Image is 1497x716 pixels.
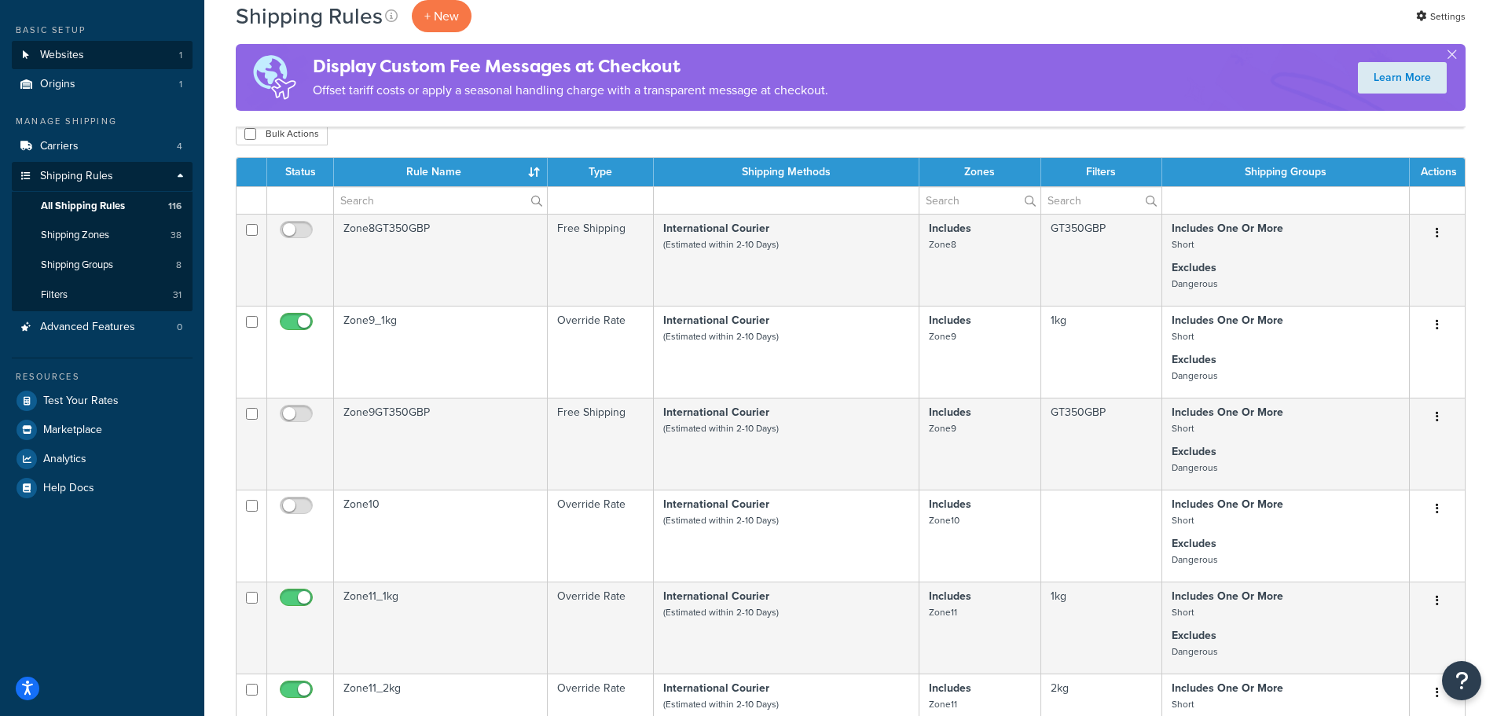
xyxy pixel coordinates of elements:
span: Marketplace [43,424,102,437]
small: (Estimated within 2-10 Days) [663,513,779,527]
td: Override Rate [548,306,654,398]
td: Free Shipping [548,398,654,490]
li: Shipping Groups [12,251,193,280]
strong: Includes One Or More [1172,312,1283,329]
input: Search [919,187,1040,214]
small: Dangerous [1172,277,1218,291]
td: Free Shipping [548,214,654,306]
a: Websites 1 [12,41,193,70]
span: Analytics [43,453,86,466]
a: Advanced Features 0 [12,313,193,342]
span: Advanced Features [40,321,135,334]
li: Carriers [12,132,193,161]
small: (Estimated within 2-10 Days) [663,329,779,343]
td: 1kg [1041,306,1162,398]
a: Settings [1416,6,1466,28]
td: Zone9_1kg [334,306,548,398]
td: GT350GBP [1041,214,1162,306]
span: Shipping Zones [41,229,109,242]
h4: Display Custom Fee Messages at Checkout [313,53,828,79]
strong: Excludes [1172,443,1216,460]
span: All Shipping Rules [41,200,125,213]
strong: Excludes [1172,259,1216,276]
span: 38 [171,229,182,242]
strong: Includes [929,220,971,237]
small: Zone9 [929,329,956,343]
strong: Includes One Or More [1172,220,1283,237]
strong: Includes One Or More [1172,588,1283,604]
th: Shipping Methods [654,158,919,186]
small: (Estimated within 2-10 Days) [663,697,779,711]
li: Filters [12,281,193,310]
th: Type [548,158,654,186]
strong: Includes [929,680,971,696]
span: Shipping Rules [40,170,113,183]
small: Dangerous [1172,553,1218,567]
th: Status [267,158,334,186]
img: duties-banner-06bc72dcb5fe05cb3f9472aba00be2ae8eb53ab6f0d8bb03d382ba314ac3c341.png [236,44,313,111]
a: Test Your Rates [12,387,193,415]
span: 1 [179,49,182,62]
span: Filters [41,288,68,302]
strong: Includes [929,588,971,604]
strong: Includes One Or More [1172,680,1283,696]
strong: International Courier [663,312,769,329]
strong: International Courier [663,588,769,604]
th: Actions [1410,158,1465,186]
small: Short [1172,329,1194,343]
small: Zone10 [929,513,959,527]
small: Zone11 [929,697,957,711]
li: All Shipping Rules [12,192,193,221]
input: Search [1041,187,1161,214]
small: Short [1172,605,1194,619]
div: Manage Shipping [12,115,193,128]
small: Zone8 [929,237,956,252]
button: Open Resource Center [1442,661,1481,700]
small: Short [1172,421,1194,435]
span: 31 [173,288,182,302]
small: Zone11 [929,605,957,619]
td: Override Rate [548,490,654,582]
small: Zone9 [929,421,956,435]
span: Shipping Groups [41,259,113,272]
strong: Includes [929,312,971,329]
strong: International Courier [663,220,769,237]
span: Origins [40,78,75,91]
a: Carriers 4 [12,132,193,161]
li: Analytics [12,445,193,473]
small: Short [1172,237,1194,252]
td: Zone10 [334,490,548,582]
a: Shipping Groups 8 [12,251,193,280]
strong: International Courier [663,496,769,512]
small: Dangerous [1172,644,1218,659]
a: Help Docs [12,474,193,502]
td: Zone8GT350GBP [334,214,548,306]
span: Test Your Rates [43,395,119,408]
a: Marketplace [12,416,193,444]
span: Websites [40,49,84,62]
span: 4 [177,140,182,153]
strong: International Courier [663,680,769,696]
strong: Excludes [1172,351,1216,368]
a: All Shipping Rules 116 [12,192,193,221]
p: Offset tariff costs or apply a seasonal handling charge with a transparent message at checkout. [313,79,828,101]
span: Carriers [40,140,79,153]
small: Short [1172,697,1194,711]
small: (Estimated within 2-10 Days) [663,421,779,435]
th: Rule Name : activate to sort column ascending [334,158,548,186]
strong: International Courier [663,404,769,420]
small: (Estimated within 2-10 Days) [663,237,779,252]
li: Shipping Zones [12,221,193,250]
strong: Includes [929,496,971,512]
td: GT350GBP [1041,398,1162,490]
li: Origins [12,70,193,99]
span: 8 [176,259,182,272]
td: Zone9GT350GBP [334,398,548,490]
h1: Shipping Rules [236,1,383,31]
a: Shipping Rules [12,162,193,191]
a: Origins 1 [12,70,193,99]
th: Zones [919,158,1041,186]
th: Shipping Groups [1162,158,1410,186]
